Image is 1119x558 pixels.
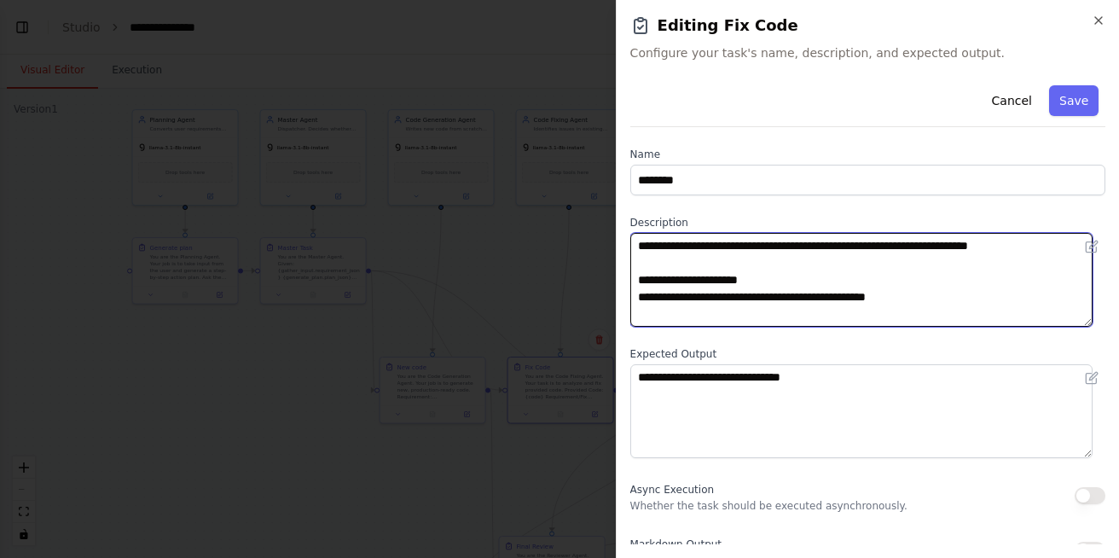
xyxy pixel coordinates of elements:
[630,538,722,550] span: Markdown Output
[630,484,714,496] span: Async Execution
[981,85,1041,116] button: Cancel
[1081,236,1102,257] button: Open in editor
[1049,85,1099,116] button: Save
[630,44,1105,61] span: Configure your task's name, description, and expected output.
[1081,368,1102,388] button: Open in editor
[630,14,1105,38] h2: Editing Fix Code
[630,347,1105,361] label: Expected Output
[630,148,1105,161] label: Name
[630,499,907,513] p: Whether the task should be executed asynchronously.
[630,216,1105,230] label: Description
